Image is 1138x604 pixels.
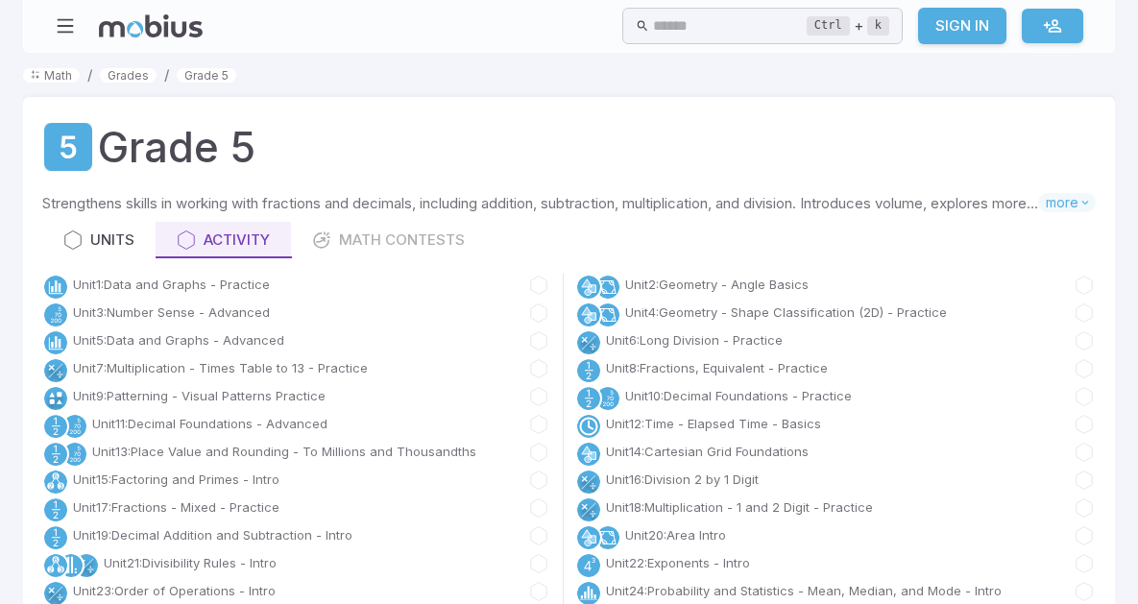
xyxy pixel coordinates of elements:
div: Units [63,230,134,251]
a: Exponents [575,552,602,579]
p: Strengthens skills in working with fractions and decimals, including addition, subtraction, multi... [42,193,1038,214]
a: Fractions/Decimals [42,441,69,468]
a: Geometry 2D [575,441,602,468]
kbd: k [867,16,889,36]
a: Unit6:Long Division - Practice [606,331,783,350]
a: Unit13:Place Value and Rounding - To Millions and Thousandths [92,443,476,462]
a: Math [23,68,80,83]
a: Unit16:Division 2 by 1 Digit [606,471,759,490]
a: Unit15:Factoring and Primes - Intro [73,471,279,490]
a: Grade 5 [42,121,94,173]
a: Geometry 2D [575,302,602,328]
a: Unit20:Area Intro [625,526,726,545]
a: Fractions/Decimals [42,413,69,440]
a: Unit21:Divisibility Rules - Intro [104,554,277,573]
a: Sign In [918,8,1006,44]
a: Shapes and Angles [594,302,621,328]
a: Visual Patterning [42,385,69,412]
a: Multiply/Divide [575,469,602,495]
a: Unit14:Cartesian Grid Foundations [606,443,809,462]
a: Geometry 2D [575,274,602,301]
a: Unit12:Time - Elapsed Time - Basics [606,415,821,434]
a: Multiply/Divide [575,496,602,523]
a: Unit24:Probability and Statistics - Mean, Median, and Mode - Intro [606,582,1002,601]
a: Unit10:Decimal Foundations - Practice [625,387,852,406]
div: Activity [177,230,270,251]
a: Unit22:Exponents - Intro [606,554,750,573]
a: Multiply/Divide [42,357,69,384]
li: / [164,64,169,85]
a: Unit3:Number Sense - Advanced [73,303,270,323]
a: Fractions/Decimals [42,524,69,551]
a: Unit19:Decimal Addition and Subtraction - Intro [73,526,352,545]
a: Unit9:Patterning - Visual Patterns Practice [73,387,326,406]
a: Data/Graphing [42,274,69,301]
a: Shapes and Angles [594,524,621,551]
kbd: Ctrl [807,16,850,36]
a: Unit11:Decimal Foundations - Advanced [92,415,327,434]
a: Unit7:Multiplication - Times Table to 13 - Practice [73,359,368,378]
a: Grades [100,68,157,83]
a: Time [575,413,602,440]
a: Place Value [61,441,88,468]
a: Grade 5 [177,68,236,83]
li: / [87,64,92,85]
a: Unit17:Fractions - Mixed - Practice [73,498,279,518]
a: Unit8:Fractions, Equivalent - Practice [606,359,828,378]
a: Data/Graphing [42,329,69,356]
h1: Grade 5 [98,116,255,178]
a: Unit2:Geometry - Angle Basics [625,276,809,295]
a: Multiply/Divide [73,552,100,579]
a: Factors/Primes [42,469,69,495]
div: + [807,14,889,37]
nav: breadcrumb [23,64,1115,85]
a: Fractions/Decimals [575,385,602,412]
a: Fractions/Decimals [42,496,69,523]
a: Unit23:Order of Operations - Intro [73,582,276,601]
a: Place Value [42,302,69,328]
a: Unit4:Geometry - Shape Classification (2D) - Practice [625,303,947,323]
a: Place Value [61,413,88,440]
a: Shapes and Angles [594,274,621,301]
a: Place Value [594,385,621,412]
a: Geometry 2D [575,524,602,551]
a: Unit1:Data and Graphs - Practice [73,276,270,295]
a: Fractions/Decimals [575,357,602,384]
a: Multiply/Divide [575,329,602,356]
a: Unit18:Multiplication - 1 and 2 Digit - Practice [606,498,873,518]
a: Numbers [58,552,85,579]
a: Factors/Primes [42,552,69,579]
a: Unit5:Data and Graphs - Advanced [73,331,284,350]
